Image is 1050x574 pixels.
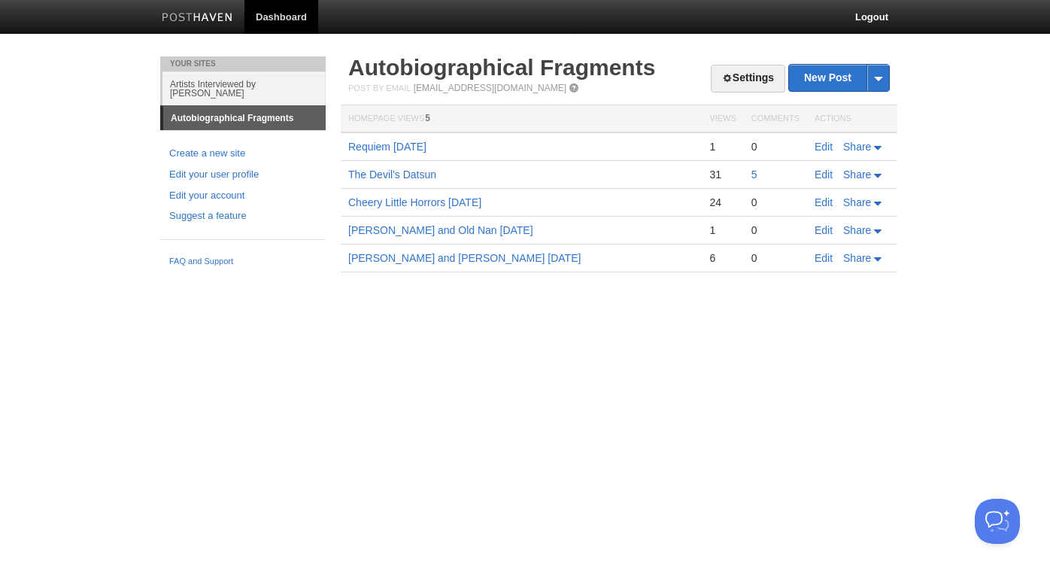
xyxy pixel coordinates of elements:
[751,140,800,153] div: 0
[169,255,317,269] a: FAQ and Support
[815,141,833,153] a: Edit
[789,65,889,91] a: New Post
[751,196,800,209] div: 0
[425,113,430,123] span: 5
[709,196,736,209] div: 24
[709,140,736,153] div: 1
[744,105,807,133] th: Comments
[815,224,833,236] a: Edit
[414,83,566,93] a: [EMAIL_ADDRESS][DOMAIN_NAME]
[843,224,871,236] span: Share
[815,196,833,208] a: Edit
[843,252,871,264] span: Share
[751,169,757,181] a: 5
[751,251,800,265] div: 0
[162,71,326,105] a: Artists Interviewed by [PERSON_NAME]
[815,169,833,181] a: Edit
[843,196,871,208] span: Share
[843,169,871,181] span: Share
[169,208,317,224] a: Suggest a feature
[341,105,702,133] th: Homepage Views
[709,168,736,181] div: 31
[975,499,1020,544] iframe: Help Scout Beacon - Open
[709,251,736,265] div: 6
[709,223,736,237] div: 1
[160,56,326,71] li: Your Sites
[751,223,800,237] div: 0
[169,188,317,204] a: Edit your account
[702,105,743,133] th: Views
[348,224,533,236] a: [PERSON_NAME] and Old Nan [DATE]
[348,141,426,153] a: Requiem [DATE]
[169,167,317,183] a: Edit your user profile
[348,196,481,208] a: Cheery Little Horrors [DATE]
[162,13,233,24] img: Posthaven-bar
[169,146,317,162] a: Create a new site
[843,141,871,153] span: Share
[711,65,785,93] a: Settings
[163,106,326,130] a: Autobiographical Fragments
[807,105,897,133] th: Actions
[348,55,655,80] a: Autobiographical Fragments
[348,169,436,181] a: The Devil's Datsun
[815,252,833,264] a: Edit
[348,252,581,264] a: [PERSON_NAME] and [PERSON_NAME] [DATE]
[348,84,411,93] span: Post by Email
